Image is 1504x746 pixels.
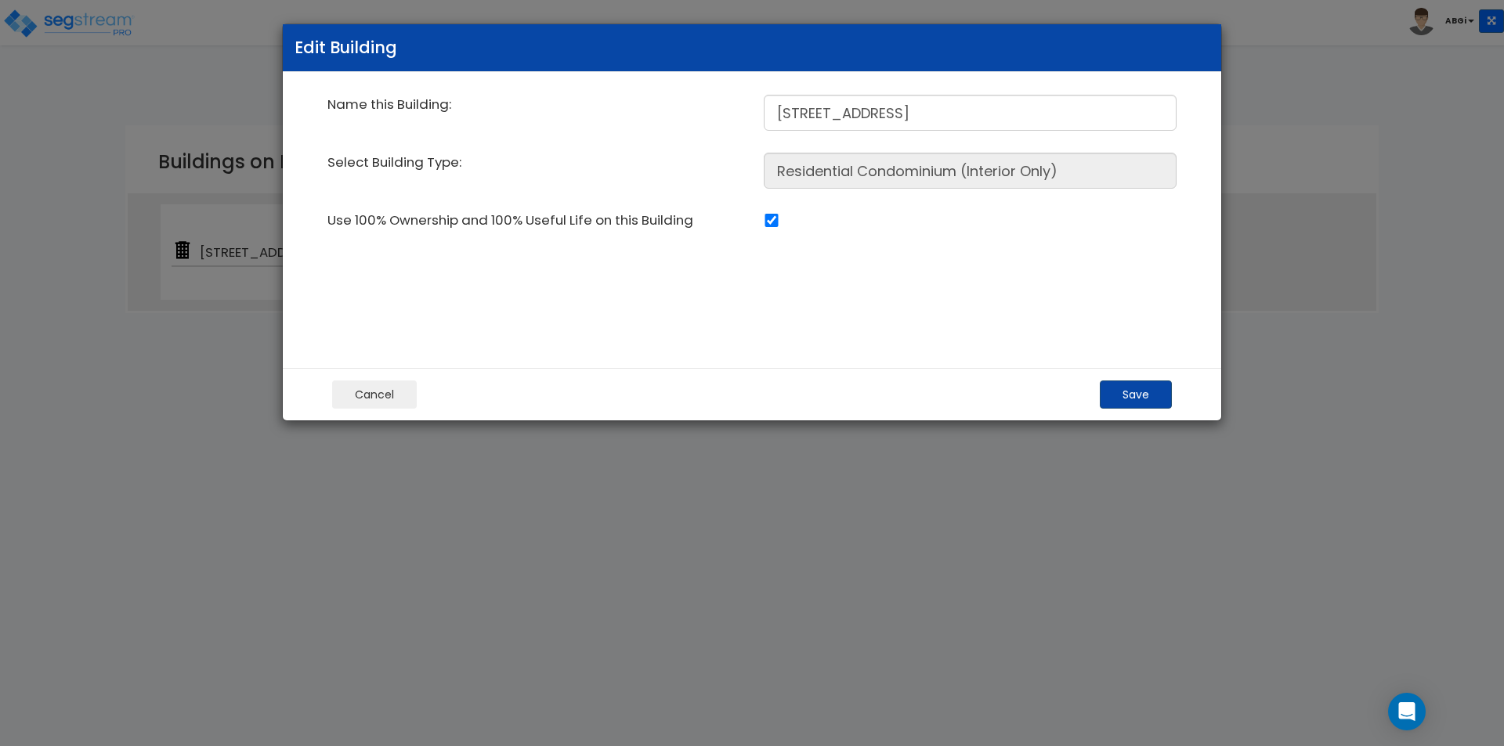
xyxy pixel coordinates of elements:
button: Save [1100,380,1172,409]
button: Cancel [332,380,417,409]
div: Select Building Type: [316,153,752,171]
div: Use 100% Ownership and 100% Useful Life on this Building [316,211,752,229]
div: Open Intercom Messenger [1388,693,1426,730]
div: Name this Building: [316,95,752,114]
h5: Edit Building [295,36,1209,59]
